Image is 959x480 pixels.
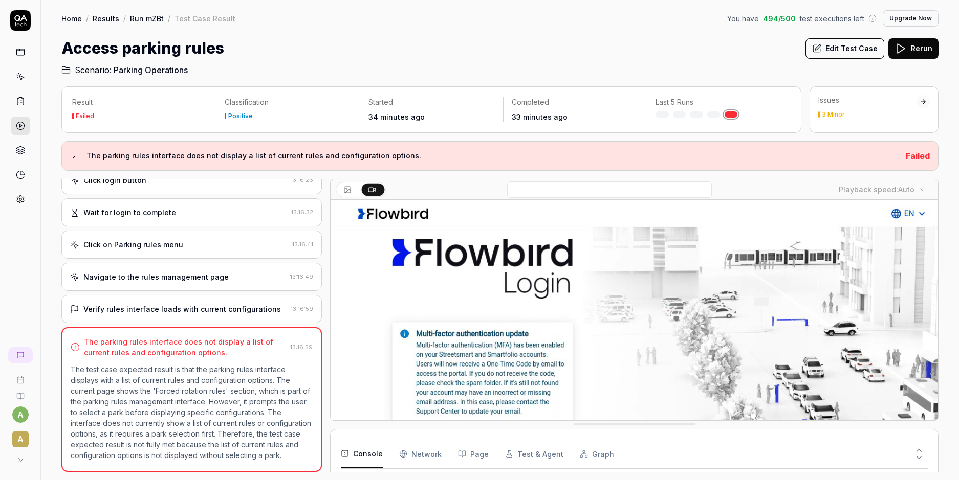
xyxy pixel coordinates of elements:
[72,97,208,107] p: Result
[368,97,495,107] p: Started
[8,347,33,363] a: New conversation
[4,423,36,449] button: A
[83,175,146,186] div: Click login button
[290,273,313,280] time: 13:16:49
[292,241,313,248] time: 13:16:41
[818,95,917,105] div: Issues
[727,13,759,24] span: You have
[225,97,352,107] p: Classification
[61,64,188,76] a: Scenario:Parking Operations
[291,209,313,216] time: 13:16:32
[906,151,930,161] span: Failed
[291,176,313,184] time: 13:16:26
[4,384,36,400] a: Documentation
[93,13,119,24] a: Results
[888,38,939,59] button: Rerun
[800,13,864,24] span: test executions left
[83,239,183,250] div: Click on Parking rules menu
[12,431,29,447] span: A
[61,37,224,60] h1: Access parking rules
[130,13,164,24] a: Run mZBt
[83,304,281,314] div: Verify rules interface loads with current configurations
[114,64,188,76] span: Parking Operations
[505,440,563,468] button: Test & Agent
[291,305,313,312] time: 13:16:59
[168,13,170,24] div: /
[458,440,489,468] button: Page
[512,112,568,121] time: 33 minutes ago
[83,207,176,218] div: Wait for login to complete
[73,64,112,76] span: Scenario:
[83,271,229,282] div: Navigate to the rules management page
[70,150,898,162] button: The parking rules interface does not display a list of current rules and configuration options.
[228,113,253,119] div: Positive
[4,368,36,384] a: Book a call with us
[290,344,313,351] time: 13:16:59
[86,13,89,24] div: /
[175,13,235,24] div: Test Case Result
[805,38,884,59] button: Edit Test Case
[341,440,383,468] button: Console
[399,440,442,468] button: Network
[12,406,29,423] button: a
[763,13,796,24] span: 494 / 500
[84,336,286,358] div: The parking rules interface does not display a list of current rules and configuration options.
[61,13,82,24] a: Home
[368,112,425,121] time: 34 minutes ago
[71,364,313,461] p: The test case expected result is that the parking rules interface displays with a list of current...
[839,184,914,195] div: Playback speed:
[76,113,94,119] div: Failed
[883,10,939,27] button: Upgrade Now
[656,97,782,107] p: Last 5 Runs
[512,97,639,107] p: Completed
[580,440,614,468] button: Graph
[123,13,126,24] div: /
[86,150,898,162] h3: The parking rules interface does not display a list of current rules and configuration options.
[822,111,845,118] div: 3 Minor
